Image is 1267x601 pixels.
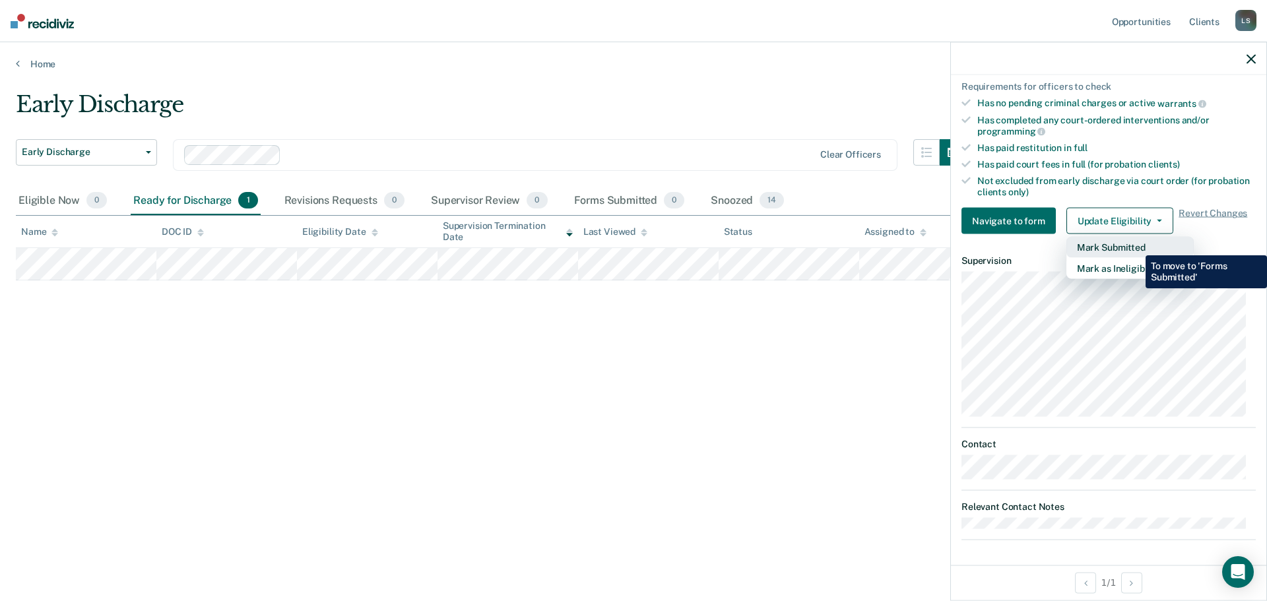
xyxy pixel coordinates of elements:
span: 1 [238,192,257,209]
button: Mark Submitted [1066,237,1194,258]
dt: Supervision [961,255,1256,267]
div: Clear officers [820,149,881,160]
div: Supervision Termination Date [443,220,573,243]
dt: Relevant Contact Notes [961,501,1256,513]
button: Previous Opportunity [1075,572,1096,593]
span: warrants [1157,98,1206,108]
div: L S [1235,10,1256,31]
div: DOC ID [162,226,204,237]
span: 0 [664,192,684,209]
div: Requirements for officers to check [961,81,1256,92]
div: Not excluded from early discharge via court order (for probation clients [977,175,1256,197]
button: Next Opportunity [1121,572,1142,593]
div: Open Intercom Messenger [1222,556,1254,588]
div: Assigned to [864,226,926,237]
div: Early Discharge [16,91,966,129]
div: 1 / 1 [951,565,1266,600]
div: Has paid court fees in full (for probation [977,158,1256,170]
span: 0 [384,192,405,209]
img: Recidiviz [11,14,74,28]
span: clients) [1148,158,1180,169]
span: full [1074,142,1088,153]
div: Has no pending criminal charges or active [977,98,1256,110]
div: Forms Submitted [571,187,688,216]
a: Navigate to form link [961,208,1061,234]
span: programming [977,126,1045,137]
span: Revert Changes [1179,208,1247,234]
dt: Contact [961,438,1256,449]
div: Has paid restitution in [977,142,1256,154]
span: 14 [760,192,784,209]
span: 0 [527,192,547,209]
div: Revisions Requests [282,187,407,216]
div: Supervisor Review [428,187,550,216]
span: Early Discharge [22,146,141,158]
div: Eligible Now [16,187,110,216]
button: Navigate to form [961,208,1056,234]
button: Update Eligibility [1066,208,1173,234]
div: Has completed any court-ordered interventions and/or [977,114,1256,137]
div: Eligibility Date [302,226,378,237]
div: Snoozed [708,187,787,216]
span: only) [1008,186,1029,197]
a: Home [16,58,1251,70]
span: 0 [86,192,107,209]
div: Status [724,226,752,237]
div: Name [21,226,58,237]
button: Mark as Ineligible [1066,258,1194,279]
div: Last Viewed [583,226,647,237]
div: Ready for Discharge [131,187,260,216]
